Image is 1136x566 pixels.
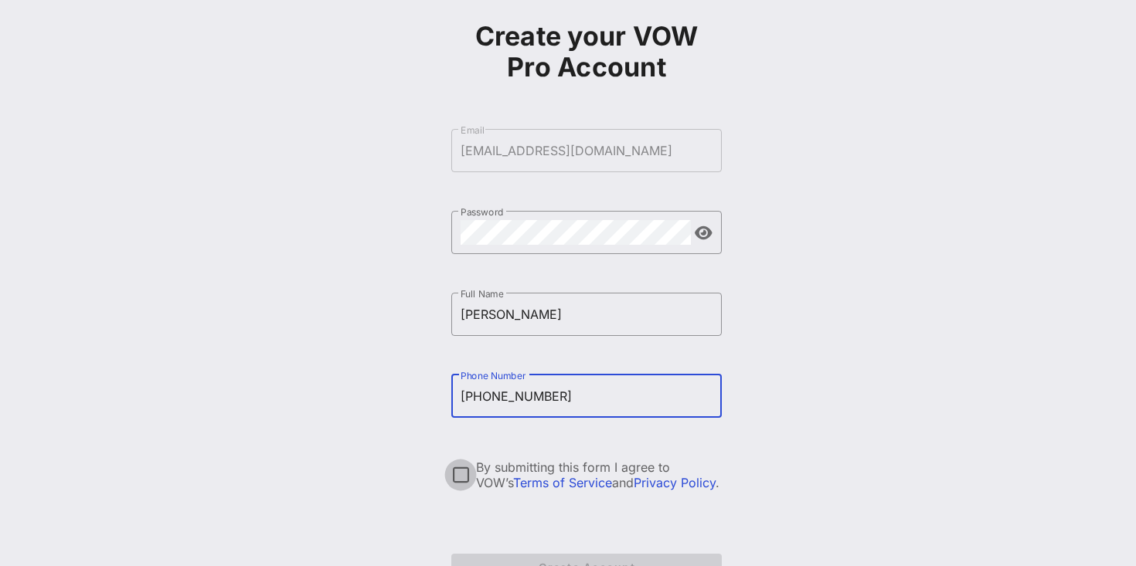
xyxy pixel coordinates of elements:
[451,21,722,83] h1: Create your VOW Pro Account
[695,225,713,241] button: append icon
[476,459,722,490] div: By submitting this form I agree to VOW’s and .
[461,288,504,300] label: Full Name
[634,475,716,490] a: Privacy Policy
[461,124,485,136] label: Email
[513,475,612,490] a: Terms of Service
[461,206,504,218] label: Password
[461,384,713,408] input: Phone Number
[461,370,525,381] label: Phone Number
